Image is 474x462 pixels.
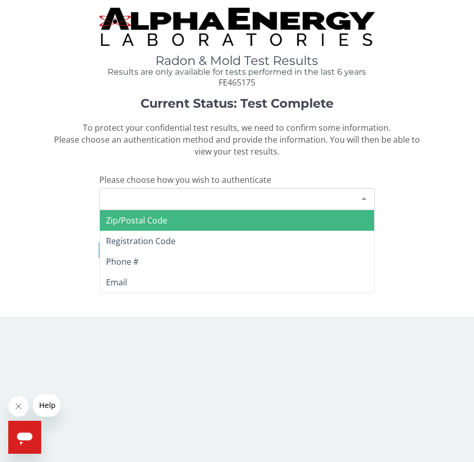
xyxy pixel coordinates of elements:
iframe: Button to launch messaging window [8,421,41,454]
h1: Radon & Mold Test Results [99,54,375,67]
span: To protect your confidential test results, we need to confirm some information. Please choose an ... [54,122,420,157]
span: Phone # [106,256,138,267]
span: Please choose how you wish to authenticate [99,174,271,185]
strong: Current Status: Test Complete [141,96,333,111]
h4: Results are only available for tests performed in the last 6 years [99,67,375,77]
span: Email [106,277,127,288]
iframe: Close message [8,396,29,417]
button: I need help [99,241,374,260]
span: Registration Code [106,235,175,247]
iframe: Message from company [33,394,60,417]
img: TightCrop.jpg [99,8,375,46]
span: Zip/Postal Code [106,215,167,226]
span: FE465175 [219,77,255,88]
